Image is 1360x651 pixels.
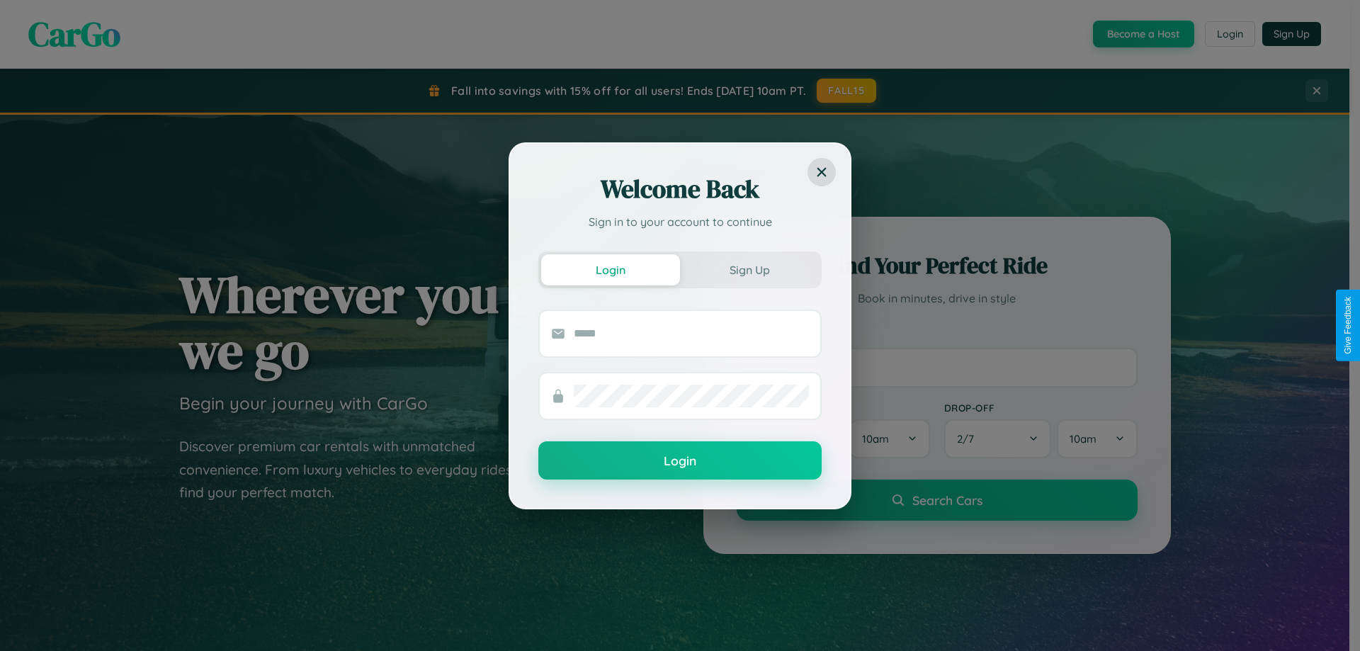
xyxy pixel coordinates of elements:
[541,254,680,285] button: Login
[538,172,822,206] h2: Welcome Back
[538,213,822,230] p: Sign in to your account to continue
[1343,297,1353,354] div: Give Feedback
[538,441,822,480] button: Login
[680,254,819,285] button: Sign Up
